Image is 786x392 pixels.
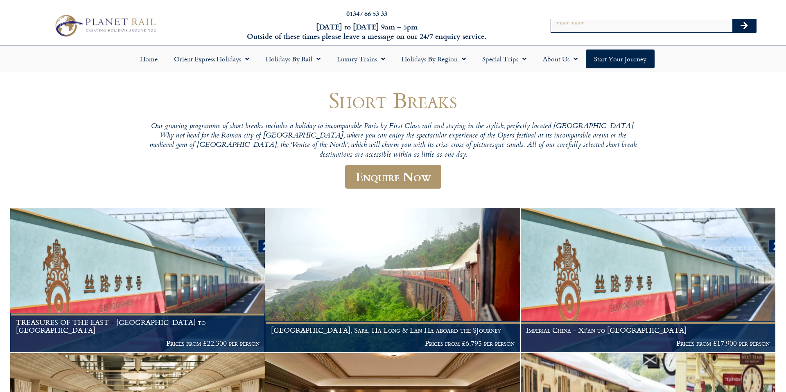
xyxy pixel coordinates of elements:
a: Holidays by Rail [257,50,329,68]
h1: [GEOGRAPHIC_DATA], Sapa, Ha Long & Lan Ha aboard the SJourney [271,326,515,334]
h1: Imperial China - Xi’an to [GEOGRAPHIC_DATA] [526,326,770,334]
p: Prices from £22,300 per person [16,339,260,347]
a: [GEOGRAPHIC_DATA], Sapa, Ha Long & Lan Ha aboard the SJourney Prices from £6,795 per person [265,208,520,353]
p: Prices from £17,900 per person [526,339,770,347]
a: Special Trips [474,50,535,68]
a: Start your Journey [586,50,655,68]
h6: [DATE] to [DATE] 9am – 5pm Outside of these times please leave a message on our 24/7 enquiry serv... [212,22,522,41]
img: Planet Rail Train Holidays Logo [51,12,159,39]
a: Enquire Now [345,165,441,189]
a: About Us [535,50,586,68]
button: Search [732,19,756,32]
nav: Menu [4,50,782,68]
a: TREASURES OF THE EAST - [GEOGRAPHIC_DATA] to [GEOGRAPHIC_DATA] Prices from £22,300 per person [10,208,265,353]
p: Our growing programme of short breaks includes a holiday to incomparable Paris by First Class rai... [147,122,639,160]
a: Imperial China - Xi’an to [GEOGRAPHIC_DATA] Prices from £17,900 per person [521,208,776,353]
h1: Short Breaks [147,88,639,112]
a: Holidays by Region [393,50,474,68]
a: Orient Express Holidays [166,50,257,68]
a: Luxury Trains [329,50,393,68]
p: Prices from £6,795 per person [271,339,515,347]
a: 01347 66 53 33 [346,9,387,18]
a: Home [132,50,166,68]
h1: TREASURES OF THE EAST - [GEOGRAPHIC_DATA] to [GEOGRAPHIC_DATA] [16,318,260,334]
